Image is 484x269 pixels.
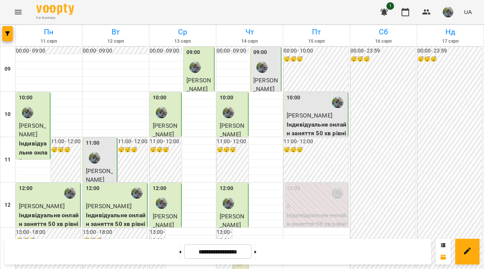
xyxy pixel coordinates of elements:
h6: Ср [150,26,215,38]
h6: Пт [284,26,349,38]
h6: 😴😴😴 [284,146,348,154]
h6: 😴😴😴 [51,146,81,154]
span: For Business [36,15,74,20]
h6: 00:00 - 09:00 [150,47,181,55]
img: Юля [332,187,343,199]
h6: 11:00 - 12:00 [51,138,81,146]
h6: 15 серп [284,38,349,45]
p: Індивідуальне онлайн заняття 50 хв рівні А1-В1 ([PERSON_NAME]) [287,211,346,246]
h6: 😴😴😴 [284,55,348,63]
img: Voopty Logo [36,4,74,15]
h6: Чт [217,26,282,38]
h6: 13 серп [150,38,215,45]
h6: 11:00 - 12:00 [217,138,248,146]
h6: 13:00 - 18:00 [16,228,81,237]
img: Юля [332,97,343,108]
img: Юля [223,107,234,118]
h6: 17 серп [418,38,482,45]
h6: 00:00 - 23:59 [417,47,482,55]
span: [PERSON_NAME] [19,203,65,210]
h6: 00:00 - 23:59 [351,47,415,55]
label: 09:00 [253,48,267,57]
h6: Вт [84,26,148,38]
span: [PERSON_NAME] [153,122,177,138]
span: [PERSON_NAME] [253,77,278,93]
img: Юля [156,107,167,118]
img: Юля [189,62,201,73]
h6: 11:00 - 12:00 [118,138,147,146]
span: [PERSON_NAME] [220,213,244,229]
span: [PERSON_NAME] [287,112,332,119]
p: Індивідуальне онлайн заняття 50 хв рівні А1-В1 [19,211,79,238]
h6: 12 [5,201,11,209]
label: 10:00 [287,94,301,102]
p: Індивідуальне онлайн заняття 80 хв рівні А1-В1 [19,139,48,184]
label: 12:00 [86,184,100,193]
h6: 11:00 - 12:00 [284,138,348,146]
span: [PERSON_NAME] [19,122,46,138]
img: Юля [131,187,143,199]
h6: Нд [418,26,482,38]
label: 10:00 [19,94,33,102]
img: Юля [223,198,234,209]
h6: 11 серп [17,38,81,45]
img: c71655888622cca4d40d307121b662d7.jpeg [443,7,453,17]
h6: Сб [351,26,416,38]
label: 10:00 [220,94,234,102]
h6: 10 [5,110,11,119]
span: 1 [386,2,394,10]
img: Юля [89,152,100,164]
img: Юля [64,187,76,199]
label: 10:00 [153,94,167,102]
img: Юля [22,107,33,118]
h6: 00:00 - 10:00 [284,47,348,55]
h6: 00:00 - 09:00 [83,47,147,55]
label: 12:00 [19,184,33,193]
img: Юля [256,62,268,73]
h6: 😴😴😴 [217,146,248,154]
p: Індивідуальне онлайн заняття 50 хв рівні А1-В1 [287,120,346,147]
h6: 😴😴😴 [150,146,181,154]
h6: 16 серп [351,38,416,45]
h6: Пн [17,26,81,38]
span: [PERSON_NAME] [86,203,132,210]
label: 12:00 [153,184,167,193]
button: UA [461,5,475,19]
span: [PERSON_NAME] [186,77,211,93]
h6: 12 серп [84,38,148,45]
h6: 09 [5,65,11,73]
h6: 13:00 - 18:00 [217,228,232,244]
img: Юля [156,198,167,209]
p: 0 [287,202,346,211]
button: Menu [9,3,27,21]
h6: 😴😴😴 [118,146,147,154]
label: 12:00 [287,184,301,193]
h6: 11:00 - 12:00 [150,138,181,146]
h6: 😴😴😴 [351,55,415,63]
p: Індивідуальне онлайн заняття 50 хв рівні А1-В1 [86,211,146,238]
h6: 😴😴😴 [417,55,482,63]
label: 09:00 [186,48,200,57]
span: [PERSON_NAME] [220,122,244,138]
h6: 13:00 - 18:00 [83,228,147,237]
h6: 14 серп [217,38,282,45]
span: [PERSON_NAME] [86,167,113,184]
h6: 00:00 - 09:00 [217,47,248,55]
label: 12:00 [220,184,234,193]
span: UA [464,8,472,16]
h6: 00:00 - 09:00 [16,47,81,55]
h6: 11 [5,156,11,164]
h6: 13:00 - 18:00 [150,228,165,244]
